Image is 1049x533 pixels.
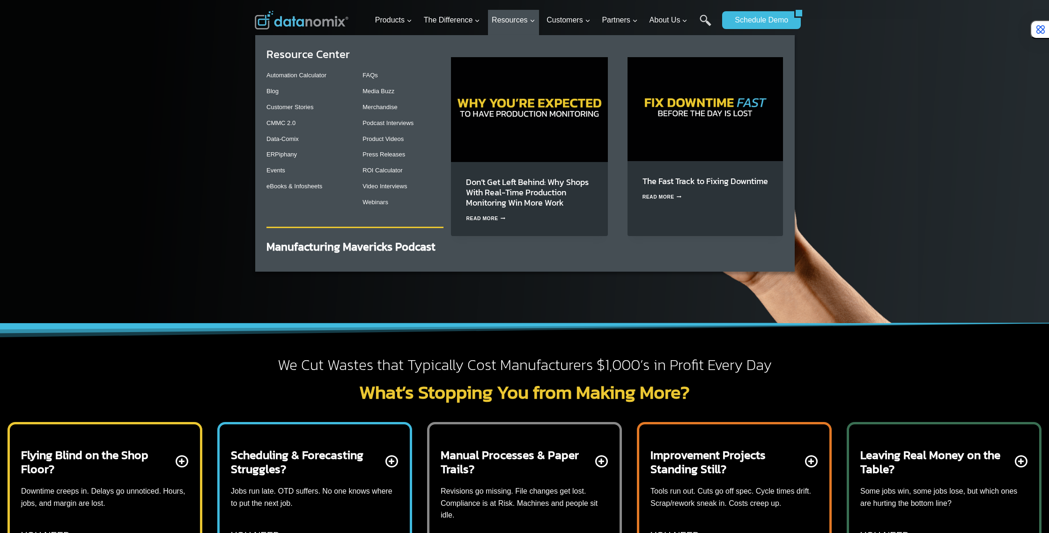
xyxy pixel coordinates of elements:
[424,14,480,26] span: The Difference
[231,485,399,509] p: Jobs run late. OTD suffers. No one knows where to put the next job.
[231,448,384,476] h2: Scheduling & Forecasting Struggles?
[266,183,322,190] a: eBooks & Infosheets
[266,238,436,255] a: Manufacturing Mavericks Podcast
[21,485,189,509] p: Downtime creeps in. Delays go unnoticed. Hours, jobs, and margin are lost.
[860,485,1028,509] p: Some jobs win, some jobs lose, but which ones are hurting the bottom line?
[211,39,253,47] span: Phone number
[127,209,158,215] a: Privacy Policy
[628,57,783,161] img: Tackle downtime in real time. See how Datanomix Fast Track gives manufacturers instant visibility...
[371,5,718,36] nav: Primary Navigation
[643,194,682,200] a: Read More
[21,448,174,476] h2: Flying Blind on the Shop Floor?
[255,11,348,30] img: Datanomix
[650,485,818,509] p: Tools run out. Cuts go off spec. Cycle times drift. Scrap/rework sneak in. Costs creep up.
[266,88,279,95] a: Blog
[211,116,247,124] span: State/Region
[362,199,388,206] a: Webinars
[451,57,608,162] img: Don’t Get Left Behind: Why Shops With Real-Time Production Monitoring Win More Work
[362,135,404,142] a: Product Videos
[362,167,402,174] a: ROI Calculator
[362,104,397,111] a: Merchandise
[441,448,593,476] h2: Manual Processes & Paper Trails?
[362,88,394,95] a: Media Buzz
[105,209,119,215] a: Terms
[441,485,608,521] p: Revisions go missing. File changes get lost. Compliance is at Risk. Machines and people sit idle.
[211,0,241,9] span: Last Name
[547,14,590,26] span: Customers
[255,383,794,401] h2: What’s Stopping You from Making More?
[266,119,295,126] a: CMMC 2.0
[602,14,637,26] span: Partners
[266,167,285,174] a: Events
[466,216,505,221] a: Read More
[650,14,688,26] span: About Us
[375,14,412,26] span: Products
[266,104,313,111] a: Customer Stories
[266,72,326,79] a: Automation Calculator
[266,46,350,62] a: Resource Center
[362,119,414,126] a: Podcast Interviews
[700,15,711,36] a: Search
[650,448,803,476] h2: Improvement Projects Standing Still?
[643,175,768,187] a: The Fast Track to Fixing Downtime
[266,151,297,158] a: ERPiphany
[722,11,794,29] a: Schedule Demo
[466,176,589,209] a: Don’t Get Left Behind: Why Shops With Real-Time Production Monitoring Win More Work
[255,355,794,375] h2: We Cut Wastes that Typically Cost Manufacturers $1,000’s in Profit Every Day
[266,135,299,142] a: Data-Comix
[362,72,378,79] a: FAQs
[362,183,407,190] a: Video Interviews
[492,14,535,26] span: Resources
[860,448,1013,476] h2: Leaving Real Money on the Table?
[362,151,405,158] a: Press Releases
